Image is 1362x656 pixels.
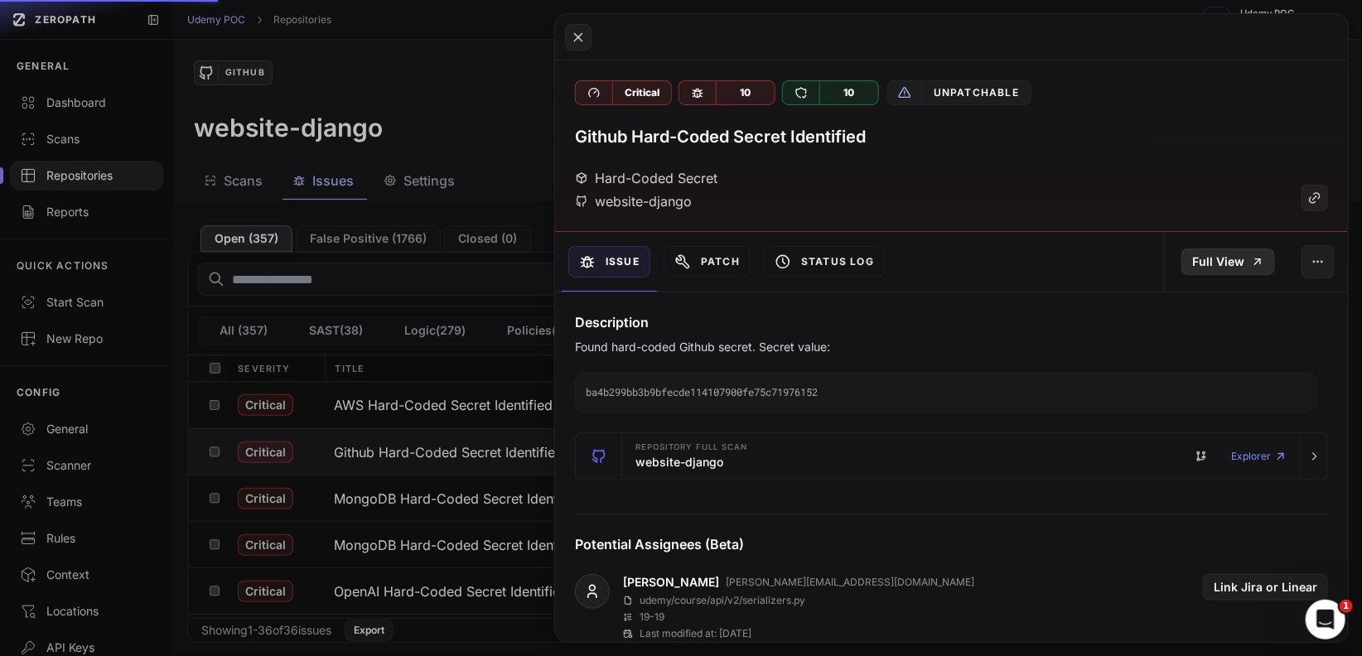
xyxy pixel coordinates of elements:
[640,627,751,640] p: Last modified at: [DATE]
[623,574,719,591] a: [PERSON_NAME]
[635,454,723,470] h3: website-django
[1181,248,1275,275] a: Full View
[575,339,1317,355] p: Found hard-coded Github secret. Secret value:
[664,246,751,277] button: Patch
[635,443,747,451] span: Repository Full scan
[576,374,1316,412] code: ba4b299bb3b9bfecde114107900fe75c71976152
[764,246,885,277] button: Status Log
[1306,600,1345,639] iframe: Intercom live chat
[640,610,664,624] p: 19 - 19
[576,433,1327,480] button: Repository Full scan website-django Explorer
[1231,440,1287,473] a: Explorer
[575,534,1328,554] h4: Potential Assignees (Beta)
[568,246,650,277] button: Issue
[575,312,1328,332] h4: Description
[640,594,805,607] p: udemy/course/api/v2/serializers.py
[1203,574,1328,601] button: Link Jira or Linear
[726,576,974,589] p: [PERSON_NAME][EMAIL_ADDRESS][DOMAIN_NAME]
[575,191,692,211] div: website-django
[1340,600,1353,613] span: 1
